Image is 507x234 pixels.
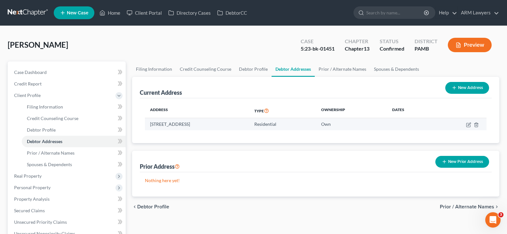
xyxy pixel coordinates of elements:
[27,127,56,133] span: Debtor Profile
[494,204,499,209] i: chevron_right
[387,103,433,118] th: Dates
[145,177,487,184] p: Nothing here yet!
[22,159,126,170] a: Spouses & Dependents
[316,118,387,130] td: Own
[96,7,123,19] a: Home
[22,124,126,136] a: Debtor Profile
[145,103,249,118] th: Address
[370,61,423,77] a: Spouses & Dependents
[27,150,75,156] span: Prior / Alternate Names
[301,38,335,45] div: Case
[14,93,41,98] span: Client Profile
[272,61,315,77] a: Debtor Addresses
[9,205,126,216] a: Secured Claims
[380,45,404,52] div: Confirmed
[9,78,126,90] a: Credit Report
[458,7,499,19] a: ARM Lawyers
[14,208,45,213] span: Secured Claims
[249,103,316,118] th: Type
[440,204,494,209] span: Prior / Alternate Names
[137,204,169,209] span: Debtor Profile
[498,212,503,217] span: 3
[235,61,272,77] a: Debtor Profile
[14,69,47,75] span: Case Dashboard
[415,38,438,45] div: District
[435,156,489,168] button: New Prior Address
[22,101,126,113] a: Filing Information
[27,116,78,121] span: Credit Counseling Course
[22,136,126,147] a: Debtor Addresses
[27,139,62,144] span: Debtor Addresses
[380,38,404,45] div: Status
[14,81,42,86] span: Credit Report
[14,219,67,225] span: Unsecured Priority Claims
[345,45,369,52] div: Chapter
[485,212,501,228] iframe: Intercom live chat
[132,61,176,77] a: Filing Information
[14,173,42,179] span: Real Property
[22,113,126,124] a: Credit Counseling Course
[315,61,370,77] a: Prior / Alternate Names
[9,67,126,78] a: Case Dashboard
[436,7,457,19] a: Help
[364,45,369,52] span: 13
[132,204,169,209] button: chevron_left Debtor Profile
[14,185,51,190] span: Personal Property
[301,45,335,52] div: 5:23-bk-01451
[145,118,249,130] td: [STREET_ADDRESS]
[316,103,387,118] th: Ownership
[140,163,180,170] div: Prior Address
[176,61,235,77] a: Credit Counseling Course
[132,204,137,209] i: chevron_left
[366,7,425,19] input: Search by name...
[415,45,438,52] div: PAMB
[123,7,165,19] a: Client Portal
[67,11,88,15] span: New Case
[22,147,126,159] a: Prior / Alternate Names
[14,196,50,202] span: Property Analysis
[27,162,72,167] span: Spouses & Dependents
[445,82,489,94] button: New Address
[165,7,214,19] a: Directory Cases
[345,38,369,45] div: Chapter
[9,193,126,205] a: Property Analysis
[8,40,68,49] span: [PERSON_NAME]
[27,104,63,109] span: Filing Information
[140,89,182,96] div: Current Address
[448,38,492,52] button: Preview
[440,204,499,209] button: Prior / Alternate Names chevron_right
[9,216,126,228] a: Unsecured Priority Claims
[249,118,316,130] td: Residential
[214,7,250,19] a: DebtorCC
